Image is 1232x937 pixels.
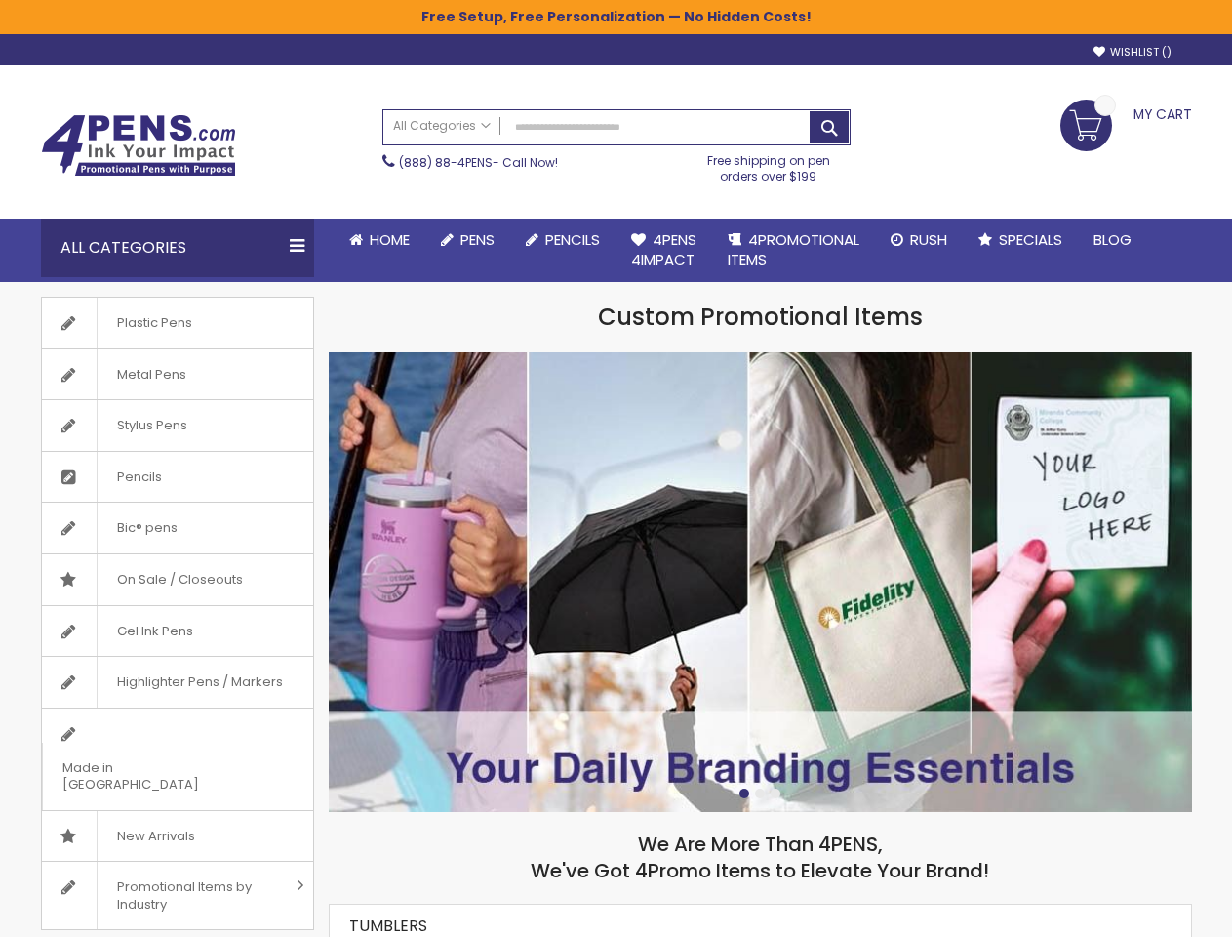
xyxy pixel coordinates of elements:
span: Pens [460,229,495,250]
span: Plastic Pens [97,298,212,348]
span: 4Pens 4impact [631,229,696,269]
span: Promotional Items by Industry [97,862,290,929]
a: All Categories [383,110,500,143]
a: On Sale / Closeouts [42,554,313,605]
span: New Arrivals [97,811,215,862]
img: 4Pens Custom Pens and Promotional Products [41,114,236,177]
a: Promotional Items by Industry [42,862,313,929]
a: Metal Pens [42,349,313,400]
a: Highlighter Pens / Markers [42,657,313,708]
span: Bic® pens [97,503,197,553]
a: Wishlist [1093,45,1172,60]
a: Pencils [510,219,616,262]
a: Blog [1078,219,1147,262]
span: On Sale / Closeouts [97,554,262,605]
div: Free shipping on pen orders over $199 [687,145,851,184]
span: Made in [GEOGRAPHIC_DATA] [42,743,264,810]
a: 4PROMOTIONALITEMS [712,219,875,282]
span: Metal Pens [97,349,206,400]
a: Plastic Pens [42,298,313,348]
h1: Custom Promotional Items [329,302,1192,333]
span: 4PROMOTIONAL ITEMS [728,229,859,269]
a: New Arrivals [42,811,313,862]
div: All Categories [41,219,314,277]
span: Blog [1093,229,1132,250]
a: Pencils [42,452,313,503]
a: Rush [875,219,963,262]
span: All Categories [393,118,491,134]
span: Pencils [97,452,181,503]
a: Bic® pens [42,503,313,553]
span: Highlighter Pens / Markers [97,657,302,708]
span: Gel Ink Pens [97,606,213,657]
a: 4Pens4impact [616,219,712,282]
a: Made in [GEOGRAPHIC_DATA] [42,709,313,810]
a: Stylus Pens [42,400,313,451]
h2: We Are More Than 4PENS, We've Got 4Promo Items to Elevate Your Brand! [329,832,1192,884]
span: Specials [999,229,1062,250]
a: Pens [425,219,510,262]
a: Gel Ink Pens [42,606,313,657]
span: Rush [910,229,947,250]
span: Stylus Pens [97,400,207,451]
a: (888) 88-4PENS [399,154,493,171]
span: Home [370,229,410,250]
img: / [329,352,1192,812]
span: Pencils [545,229,600,250]
span: - Call Now! [399,154,558,171]
a: Home [334,219,425,262]
a: Specials [963,219,1078,262]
